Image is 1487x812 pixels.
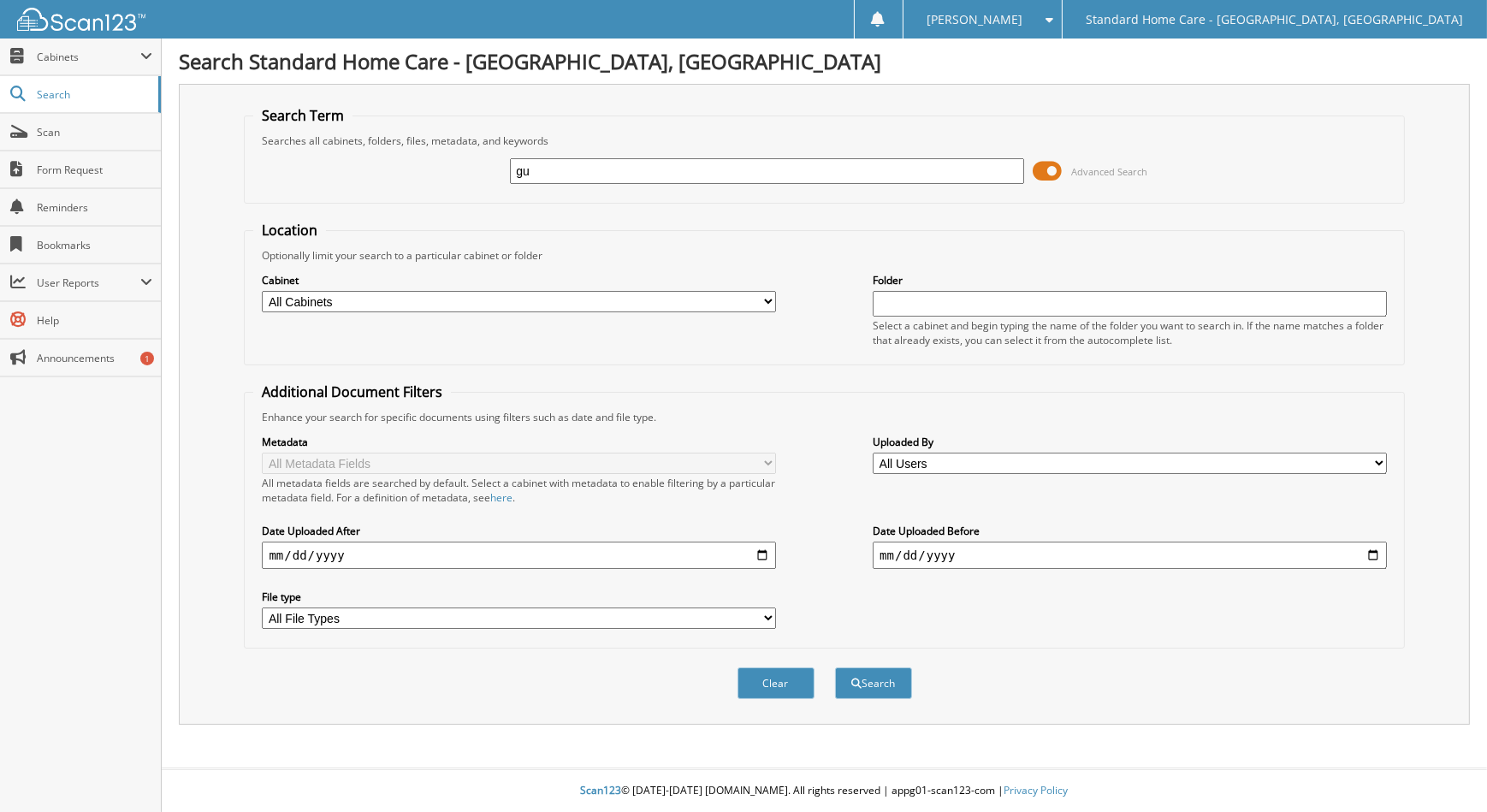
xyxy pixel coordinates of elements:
label: File type [262,590,775,604]
div: 1 [140,352,154,365]
label: Folder [873,273,1386,287]
div: Optionally limit your search to a particular cabinet or folder [253,248,1395,263]
input: end [873,542,1386,569]
label: Metadata [262,435,775,449]
h1: Search Standard Home Care - [GEOGRAPHIC_DATA], [GEOGRAPHIC_DATA] [179,47,1470,75]
span: Search [37,87,150,102]
label: Uploaded By [873,435,1386,449]
a: here [490,490,512,505]
label: Cabinet [262,273,775,287]
label: Date Uploaded Before [873,524,1386,538]
span: Advanced Search [1071,165,1147,178]
div: Select a cabinet and begin typing the name of the folder you want to search in. If the name match... [873,318,1386,347]
label: Date Uploaded After [262,524,775,538]
span: User Reports [37,276,140,290]
img: scan123-logo-white.svg [17,8,145,31]
a: Privacy Policy [1004,783,1069,797]
div: Searches all cabinets, folders, files, metadata, and keywords [253,133,1395,148]
button: Search [835,667,912,699]
div: All metadata fields are searched by default. Select a cabinet with metadata to enable filtering b... [262,476,775,505]
span: Standard Home Care - [GEOGRAPHIC_DATA], [GEOGRAPHIC_DATA] [1087,15,1464,25]
span: Scan [37,125,152,139]
legend: Search Term [253,106,352,125]
div: © [DATE]-[DATE] [DOMAIN_NAME]. All rights reserved | appg01-scan123-com | [162,770,1487,812]
span: Scan123 [581,783,622,797]
span: [PERSON_NAME] [927,15,1022,25]
iframe: Chat Widget [1401,730,1487,812]
legend: Additional Document Filters [253,382,451,401]
legend: Location [253,221,326,240]
span: Cabinets [37,50,140,64]
span: Reminders [37,200,152,215]
span: Announcements [37,351,152,365]
div: Enhance your search for specific documents using filters such as date and file type. [253,410,1395,424]
input: start [262,542,775,569]
span: Bookmarks [37,238,152,252]
span: Form Request [37,163,152,177]
span: Help [37,313,152,328]
button: Clear [738,667,815,699]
